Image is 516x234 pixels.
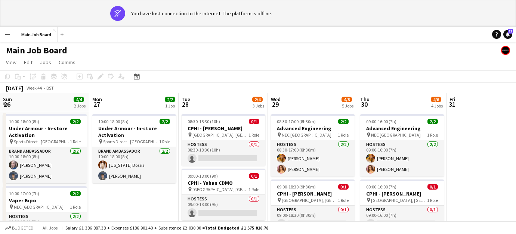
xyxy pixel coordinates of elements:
[3,57,19,67] a: View
[282,197,338,203] span: [GEOGRAPHIC_DATA], [GEOGRAPHIC_DATA]
[253,103,264,109] div: 3 Jobs
[182,114,265,166] app-job-card: 08:30-18:30 (10h)0/1CPHI - [PERSON_NAME] [GEOGRAPHIC_DATA], [GEOGRAPHIC_DATA]1 RoleHostess0/108:3...
[14,204,64,210] span: NEC [GEOGRAPHIC_DATA]
[3,96,12,103] span: Sun
[159,139,170,144] span: 1 Role
[503,30,512,39] a: 13
[2,100,12,109] span: 26
[249,173,259,179] span: 0/1
[427,132,438,138] span: 1 Role
[271,140,355,177] app-card-role: Hostess2/208:30-17:00 (8h30m)[PERSON_NAME][PERSON_NAME]
[74,97,84,102] span: 4/4
[92,147,176,183] app-card-role: Brand Ambassador2/210:00-18:00 (8h)[US_STATE] Dossis[PERSON_NAME]
[448,100,455,109] span: 31
[74,103,86,109] div: 2 Jobs
[3,197,87,204] h3: Vaper Expo
[3,114,87,183] app-job-card: 10:00-18:00 (8h)2/2Under Armour - In-store Activation Sports Direct - [GEOGRAPHIC_DATA] ONE, Unit...
[40,59,51,66] span: Jobs
[271,125,355,132] h3: Advanced Engineering
[182,96,190,103] span: Tue
[15,27,58,42] button: Main Job Board
[182,125,265,132] h3: CPHI - [PERSON_NAME]
[271,96,281,103] span: Wed
[188,173,218,179] span: 09:00-18:00 (9h)
[248,187,259,192] span: 1 Role
[14,139,70,144] span: Sports Direct - [GEOGRAPHIC_DATA] ONE, Unit Msu, [STREET_ADDRESS][PERSON_NAME]
[160,119,170,124] span: 2/2
[338,197,349,203] span: 1 Role
[165,97,175,102] span: 2/2
[9,191,39,196] span: 10:00-17:00 (7h)
[371,197,427,203] span: [GEOGRAPHIC_DATA], [GEOGRAPHIC_DATA]
[271,190,355,197] h3: CPHI - [PERSON_NAME]
[92,114,176,183] app-job-card: 10:00-18:00 (8h)2/2Under Armour - In-store Activation Sports Direct - [GEOGRAPHIC_DATA] ONE, Unit...
[501,46,510,55] app-user-avatar: experience staff
[371,132,421,138] span: NEC [GEOGRAPHIC_DATA]
[182,140,265,166] app-card-role: Hostess0/108:30-18:30 (10h)
[182,180,265,186] h3: CPHI - Yuhan CDMO
[249,119,259,124] span: 0/1
[165,103,175,109] div: 1 Job
[271,206,355,231] app-card-role: Hostess0/109:00-18:30 (9h30m)
[4,224,35,232] button: Budgeted
[180,100,190,109] span: 28
[91,100,102,109] span: 27
[360,180,444,231] app-job-card: 09:00-16:00 (7h)0/1CPHI - [PERSON_NAME] [GEOGRAPHIC_DATA], [GEOGRAPHIC_DATA]1 RoleHostess0/109:00...
[92,125,176,138] h3: Under Armour - In-store Activation
[277,184,316,190] span: 09:00-18:30 (9h30m)
[360,125,444,132] h3: Advanced Engineering
[427,119,438,124] span: 2/2
[103,139,159,144] span: Sports Direct - [GEOGRAPHIC_DATA] ONE, Unit Msu, [STREET_ADDRESS][PERSON_NAME]
[6,45,67,56] h1: Main Job Board
[70,119,81,124] span: 2/2
[24,59,33,66] span: Edit
[248,132,259,138] span: 1 Role
[9,119,39,124] span: 10:00-18:00 (8h)
[25,85,43,91] span: Week 44
[360,206,444,231] app-card-role: Hostess0/109:00-16:00 (7h)
[6,59,16,66] span: View
[131,10,272,17] div: You have lost connection to the internet. The platform is offline.
[342,103,353,109] div: 5 Jobs
[338,132,349,138] span: 1 Role
[366,119,396,124] span: 09:00-16:00 (7h)
[59,59,75,66] span: Comms
[192,132,248,138] span: [GEOGRAPHIC_DATA], [GEOGRAPHIC_DATA]
[360,96,370,103] span: Thu
[205,225,268,231] span: Total Budgeted £1 575 818.78
[192,187,248,192] span: [GEOGRAPHIC_DATA], [GEOGRAPHIC_DATA]
[342,97,352,102] span: 4/8
[182,195,265,220] app-card-role: Hostess0/109:00-18:00 (9h)
[427,184,438,190] span: 0/1
[21,57,35,67] a: Edit
[508,29,513,34] span: 13
[92,96,102,103] span: Mon
[366,184,396,190] span: 09:00-16:00 (7h)
[65,225,268,231] div: Salary £1 386 887.38 + Expenses £186 901.40 + Subsistence £2 030.00 =
[46,85,54,91] div: BST
[3,147,87,183] app-card-role: Brand Ambassador2/210:00-18:00 (8h)[PERSON_NAME][PERSON_NAME]
[56,57,78,67] a: Comms
[431,103,443,109] div: 4 Jobs
[70,191,81,196] span: 2/2
[252,97,263,102] span: 2/4
[70,204,81,210] span: 1 Role
[3,125,87,138] h3: Under Armour - In-store Activation
[360,190,444,197] h3: CPHI - [PERSON_NAME]
[338,184,349,190] span: 0/1
[360,114,444,177] app-job-card: 09:00-16:00 (7h)2/2Advanced Engineering NEC [GEOGRAPHIC_DATA]1 RoleHostess2/209:00-16:00 (7h)[PER...
[182,169,265,220] app-job-card: 09:00-18:00 (9h)0/1CPHI - Yuhan CDMO [GEOGRAPHIC_DATA], [GEOGRAPHIC_DATA]1 RoleHostess0/109:00-18...
[188,119,220,124] span: 08:30-18:30 (10h)
[449,96,455,103] span: Fri
[360,140,444,177] app-card-role: Hostess2/209:00-16:00 (7h)[PERSON_NAME][PERSON_NAME]
[427,197,438,203] span: 1 Role
[12,225,34,231] span: Budgeted
[270,100,281,109] span: 29
[271,114,355,177] div: 08:30-17:00 (8h30m)2/2Advanced Engineering NEC [GEOGRAPHIC_DATA]1 RoleHostess2/208:30-17:00 (8h30...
